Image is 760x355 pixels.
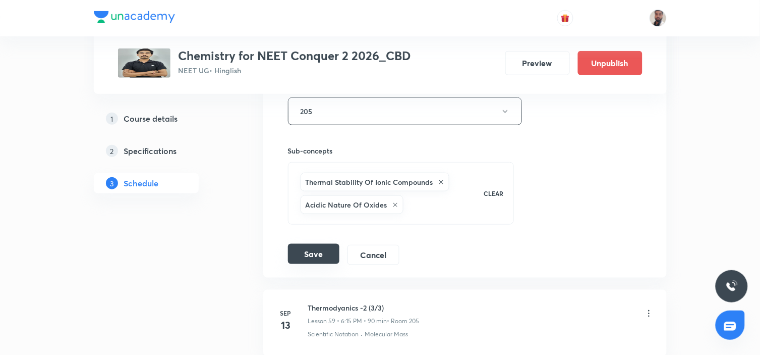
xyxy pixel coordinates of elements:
[288,145,514,156] h6: Sub-concepts
[124,113,178,125] h5: Course details
[365,330,408,339] p: Molecular Mass
[484,189,503,198] p: CLEAR
[124,145,177,157] h5: Specifications
[306,199,387,210] h6: Acidic Nature Of Oxides
[308,302,420,313] h6: Thermodyanics -2 (3/3)
[557,10,573,26] button: avatar
[276,309,296,318] h6: Sep
[288,244,339,264] button: Save
[179,48,411,63] h3: Chemistry for NEET Conquer 2 2026_CBD
[347,245,399,265] button: Cancel
[179,65,411,76] p: NEET UG • Hinglish
[124,177,159,189] h5: Schedule
[505,51,570,75] button: Preview
[306,177,433,187] h6: Thermal Stability Of Ionic Compounds
[578,51,642,75] button: Unpublish
[106,145,118,157] p: 2
[650,10,667,27] img: SHAHNAWAZ AHMAD
[94,141,231,161] a: 2Specifications
[276,318,296,333] h4: 13
[726,280,738,292] img: ttu
[561,14,570,23] img: avatar
[94,11,175,26] a: Company Logo
[106,177,118,189] p: 3
[94,109,231,129] a: 1Course details
[308,317,387,326] p: Lesson 59 • 6:15 PM • 90 min
[308,330,359,339] p: Scientific Notation
[288,97,522,125] button: 205
[387,317,420,326] p: • Room 205
[361,330,363,339] div: ·
[94,11,175,23] img: Company Logo
[118,48,170,78] img: ba7554f0690042e3a6e917c44c44eda9.jpg
[106,113,118,125] p: 1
